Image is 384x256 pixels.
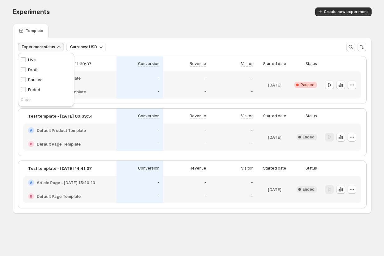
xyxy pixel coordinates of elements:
[241,114,253,119] p: Visitor
[268,134,282,140] p: [DATE]
[28,77,43,83] p: Paused
[306,61,317,66] p: Status
[301,82,315,87] span: Paused
[241,166,253,171] p: Visitor
[28,113,92,119] p: Test template - [DATE] 09:39:51
[66,43,106,51] button: Currency: USD
[190,114,206,119] p: Revenue
[18,43,64,51] button: Experiment status
[158,194,159,199] p: -
[37,179,95,186] h2: Article Page - [DATE] 15:20:10
[190,61,206,66] p: Revenue
[204,194,206,199] p: -
[204,180,206,185] p: -
[138,61,159,66] p: Conversion
[204,89,206,94] p: -
[251,194,253,199] p: -
[306,166,317,171] p: Status
[204,76,206,81] p: -
[241,61,253,66] p: Visitor
[251,128,253,133] p: -
[263,166,286,171] p: Started date
[30,142,32,146] h2: B
[28,67,38,73] p: Draft
[263,61,286,66] p: Started date
[158,180,159,185] p: -
[263,114,286,119] p: Started date
[303,135,315,140] span: Ended
[138,166,159,171] p: Conversion
[306,114,317,119] p: Status
[37,193,81,199] h2: Default Page Template
[37,141,81,147] h2: Default Page Template
[28,165,92,171] p: Test template - [DATE] 14:41:37
[158,128,159,133] p: -
[268,186,282,193] p: [DATE]
[315,7,372,16] button: Create new experiment
[138,114,159,119] p: Conversion
[251,180,253,185] p: -
[190,166,206,171] p: Revenue
[37,127,86,133] h2: Default Product Template
[158,142,159,147] p: -
[268,82,282,88] p: [DATE]
[324,9,368,14] span: Create new experiment
[251,142,253,147] p: -
[251,89,253,94] p: -
[158,76,159,81] p: -
[30,128,32,132] h2: A
[303,187,315,192] span: Ended
[22,44,55,49] span: Experiment status
[30,194,32,198] h2: B
[358,43,366,51] button: Sort the results
[204,128,206,133] p: -
[158,89,159,94] p: -
[28,57,36,63] p: Live
[251,76,253,81] p: -
[26,28,43,33] p: Template
[13,8,50,16] span: Experiments
[70,44,97,49] span: Currency: USD
[204,142,206,147] p: -
[28,86,40,93] p: Ended
[30,181,32,184] h2: A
